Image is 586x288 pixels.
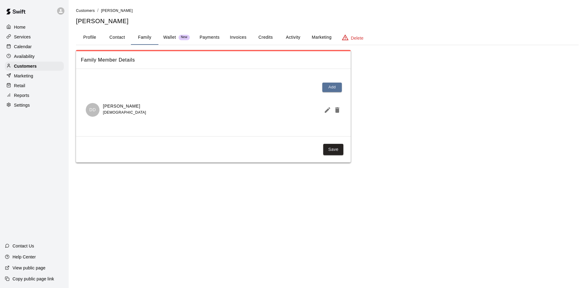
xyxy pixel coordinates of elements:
a: Customers [76,8,95,13]
button: Credits [252,30,279,45]
button: Contact [103,30,131,45]
span: Customers [76,9,95,13]
a: Reports [5,91,64,100]
p: Contact Us [13,243,34,249]
button: Invoices [224,30,252,45]
a: Calendar [5,42,64,51]
button: Payments [195,30,224,45]
p: Home [14,24,26,30]
a: Marketing [5,71,64,80]
button: Add [322,83,342,92]
span: Family Member Details [81,56,346,64]
span: New [179,35,190,39]
button: Save [323,144,343,155]
a: Retail [5,81,64,90]
p: Retail [14,83,25,89]
h5: [PERSON_NAME] [76,17,579,25]
li: / [97,7,99,14]
span: [DEMOGRAPHIC_DATA] [103,110,146,115]
nav: breadcrumb [76,7,579,14]
a: Settings [5,101,64,110]
div: basic tabs example [76,30,579,45]
button: Family [131,30,158,45]
p: Delete [351,35,364,41]
p: [PERSON_NAME] [103,103,146,109]
a: Availability [5,52,64,61]
p: Reports [14,92,29,98]
a: Customers [5,62,64,71]
p: Calendar [14,44,32,50]
span: [PERSON_NAME] [101,9,133,13]
p: Help Center [13,254,36,260]
button: Activity [279,30,307,45]
p: Customers [14,63,37,69]
button: Marketing [307,30,336,45]
p: Settings [14,102,30,108]
a: Home [5,23,64,32]
button: Profile [76,30,103,45]
button: Edit Member [321,104,331,116]
p: Marketing [14,73,33,79]
p: Services [14,34,31,40]
p: Wallet [163,34,176,41]
p: DD [89,107,96,113]
p: View public page [13,265,45,271]
a: Services [5,32,64,41]
button: Delete [331,104,341,116]
div: Drew Dugan [86,103,99,117]
p: Availability [14,53,35,59]
p: Copy public page link [13,276,54,282]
